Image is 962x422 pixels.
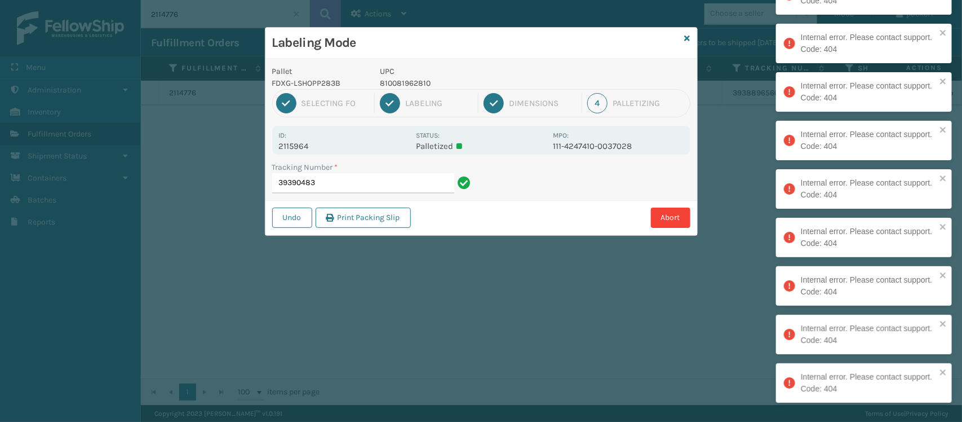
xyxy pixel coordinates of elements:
button: Print Packing Slip [316,208,411,228]
div: Internal error. Please contact support. Code: 404 [801,80,936,104]
div: Internal error. Please contact support. Code: 404 [801,274,936,298]
div: Palletizing [613,98,686,108]
div: 3 [484,93,504,113]
button: close [939,222,947,233]
button: close [939,319,947,330]
div: Internal error. Please contact support. Code: 404 [801,177,936,201]
label: Status: [416,131,440,139]
button: close [939,174,947,184]
button: Abort [651,208,690,228]
label: Tracking Number [272,161,338,173]
button: close [939,271,947,282]
button: close [939,28,947,39]
p: Palletized [416,141,546,151]
div: 4 [587,93,608,113]
div: 1 [276,93,296,113]
div: Internal error. Please contact support. Code: 404 [801,129,936,152]
button: close [939,368,947,379]
p: FDXG-LSHOPP283B [272,77,367,89]
div: Internal error. Please contact support. Code: 404 [801,323,936,346]
label: Id: [279,131,287,139]
p: 810081962810 [380,77,546,89]
button: Undo [272,208,312,228]
div: Selecting FO [302,98,369,108]
p: 2115964 [279,141,409,151]
button: close [939,77,947,87]
div: Internal error. Please contact support. Code: 404 [801,371,936,395]
div: Internal error. Please contact support. Code: 404 [801,226,936,249]
h3: Labeling Mode [272,34,680,51]
p: 111-4247410-0037028 [553,141,683,151]
div: Dimensions [509,98,577,108]
button: close [939,125,947,136]
div: Labeling [405,98,473,108]
div: 2 [380,93,400,113]
p: Pallet [272,65,367,77]
p: UPC [380,65,546,77]
label: MPO: [553,131,569,139]
div: Internal error. Please contact support. Code: 404 [801,32,936,55]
